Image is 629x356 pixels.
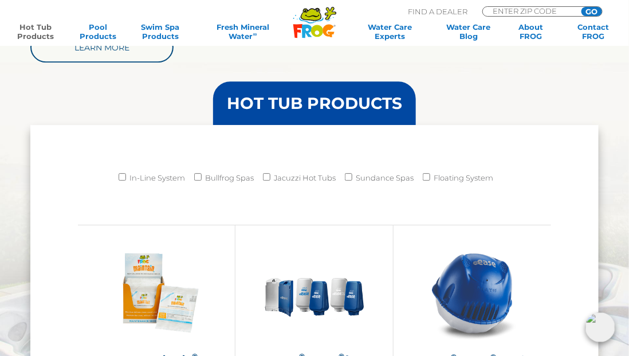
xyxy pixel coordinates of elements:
[434,168,494,187] label: Floating System
[569,22,618,41] a: ContactFROG
[107,242,206,342] img: Frog_Maintain_Hero-2-v2-300x300.png
[408,6,467,17] p: Find A Dealer
[74,22,123,41] a: PoolProducts
[30,32,174,62] a: Learn More
[422,242,522,343] img: hot-tub-product-atease-system-300x300.png
[130,168,186,187] label: In-Line System
[206,168,254,187] label: Bullfrog Spas
[264,242,364,342] img: bullfrog-product-hero-300x300.png
[350,22,430,41] a: Water CareExperts
[445,22,493,41] a: Water CareBlog
[507,22,556,41] a: AboutFROG
[581,7,602,16] input: GO
[585,312,615,342] img: openIcon
[274,168,336,187] label: Jacuzzi Hot Tubs
[198,22,287,41] a: Fresh MineralWater∞
[492,7,569,15] input: Zip Code Form
[356,168,414,187] label: Sundance Spas
[253,31,257,37] sup: ∞
[136,22,185,41] a: Swim SpaProducts
[227,95,402,111] h3: HOT TUB PRODUCTS
[11,22,60,41] a: Hot TubProducts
